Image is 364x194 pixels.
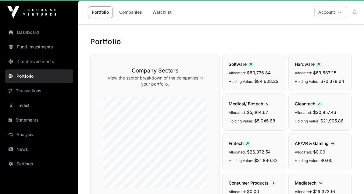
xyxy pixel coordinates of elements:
[229,79,253,84] span: Holding Value:
[5,40,73,54] a: Fund Investments
[229,110,246,115] span: Allocated:
[247,70,271,75] span: $60,776.84
[7,6,56,18] img: Icehouse Ventures Logo
[295,180,324,185] span: Mediatech
[229,71,246,75] span: Allocated:
[254,118,275,123] span: $5,045.68
[334,165,364,194] iframe: Chat Widget
[229,150,246,154] span: Allocated:
[254,79,279,84] span: $84,608.22
[5,69,73,83] a: Portfolio
[320,158,333,163] span: $0.00
[115,6,146,18] a: Companies
[88,6,113,18] a: Portfolio
[295,62,322,67] span: Hardware
[229,101,271,106] span: Medical/ Biotech
[313,70,336,75] span: $69,687.25
[103,75,207,87] p: View the sector breakdown of the companies in your portfolio.
[295,141,337,146] span: AR/VR & Gaming
[320,118,344,123] span: $21,905.86
[295,101,323,106] span: Cleantech
[314,6,347,18] button: Account
[229,158,253,163] span: Holding Value:
[5,113,73,127] a: Statements
[295,150,312,154] span: Allocated:
[295,119,319,123] span: Holding Value:
[247,110,268,115] span: $5,664.67
[295,110,312,115] span: Allocated:
[295,189,312,194] span: Allocated:
[229,141,251,146] span: Fintech
[295,71,312,75] span: Allocated:
[229,180,277,185] span: Consumer Products
[295,79,319,84] span: Holding Value:
[229,119,253,123] span: Holding Value:
[247,149,271,154] span: $26,872.54
[90,37,352,47] h1: Portfolio
[320,79,344,84] span: $70,378.24
[5,26,73,39] a: Dashboard
[5,55,73,68] a: Direct Investments
[5,84,73,97] a: Transactions
[254,158,278,163] span: $31,840.32
[295,158,319,163] span: Holding Value:
[5,143,73,156] a: News
[313,149,325,154] span: $0.00
[103,66,207,75] h3: Company Sectors
[313,110,336,115] span: $20,857.46
[247,189,259,194] span: $0.00
[5,99,73,112] a: Invest
[148,6,176,18] a: Watchlist
[229,62,254,67] span: Software
[5,157,73,171] a: Settings
[229,189,246,194] span: Allocated:
[313,189,335,194] span: $19,373.16
[5,128,73,141] a: Analysis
